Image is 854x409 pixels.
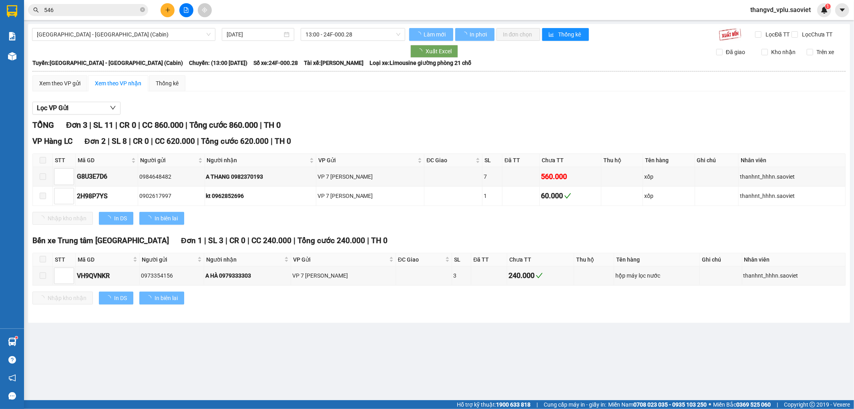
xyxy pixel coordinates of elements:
button: In đơn chọn [496,28,540,41]
span: Miền Bắc [713,400,771,409]
th: Ghi chú [695,154,739,167]
span: file-add [183,7,189,13]
span: Thống kê [559,30,583,39]
th: Tên hàng [643,154,695,167]
th: STT [53,253,76,266]
div: xốp [644,191,693,200]
b: Tuyến: [GEOGRAPHIC_DATA] - [GEOGRAPHIC_DATA] (Cabin) [32,60,183,66]
span: loading [416,32,422,37]
span: | [151,137,153,146]
span: search [33,7,39,13]
span: | [108,137,110,146]
span: In biên lai [155,214,178,223]
span: | [225,236,227,245]
span: Mã GD [78,156,130,165]
span: CC 620.000 [155,137,195,146]
span: Người gửi [142,255,196,264]
span: | [197,137,199,146]
button: bar-chartThống kê [542,28,589,41]
div: VH9QVNKR [77,271,138,281]
span: loading [146,216,155,221]
span: | [89,120,91,130]
span: loading [146,295,155,301]
div: 7 [484,172,501,181]
span: Lọc Đã TT [763,30,791,39]
span: check [564,192,571,199]
img: warehouse-icon [8,338,16,346]
span: | [271,137,273,146]
th: Nhân viên [742,253,846,266]
span: TH 0 [275,137,291,146]
button: In DS [99,212,133,225]
th: SL [452,253,471,266]
span: plus [165,7,171,13]
span: TH 0 [371,236,388,245]
span: bar-chart [549,32,555,38]
div: xốp [644,172,693,181]
div: kt 0962852696 [206,191,315,200]
span: In DS [114,214,127,223]
span: In biên lai [155,294,178,302]
button: Nhập kho nhận [32,212,93,225]
button: In phơi [455,28,494,41]
span: Lọc VP Gửi [37,103,68,113]
div: Xem theo VP gửi [39,79,80,88]
span: | [293,236,295,245]
span: Miền Nam [608,400,707,409]
button: aim [198,3,212,17]
span: ĐC Giao [426,156,474,165]
span: SL 8 [112,137,127,146]
th: Tên hàng [614,253,699,266]
td: G8U3E7D6 [76,167,138,186]
span: Loại xe: Limousine giường phòng 21 chỗ [370,58,471,67]
span: Tổng cước 620.000 [201,137,269,146]
div: thanhnt_hhhn.saoviet [740,172,844,181]
span: Đơn 3 [66,120,87,130]
span: down [110,105,116,111]
span: | [204,236,206,245]
span: close-circle [140,6,145,14]
span: ⚪️ [709,403,711,406]
span: loading [105,216,114,221]
div: 60.000 [541,190,600,201]
div: 0984648482 [139,172,203,181]
span: | [260,120,262,130]
span: copyright [810,402,815,407]
th: Thu hộ [574,253,614,266]
span: TH 0 [264,120,281,130]
span: Người nhận [206,255,283,264]
strong: 0369 525 060 [736,401,771,408]
th: Chưa TT [507,253,574,266]
th: Đã TT [502,154,540,167]
th: Ghi chú [700,253,742,266]
button: Làm mới [409,28,453,41]
span: | [185,120,187,130]
div: hộp máy lọc nước [615,271,698,280]
span: Người gửi [140,156,197,165]
span: caret-down [839,6,846,14]
img: 9k= [719,28,741,41]
input: Tìm tên, số ĐT hoặc mã đơn [44,6,139,14]
img: solution-icon [8,32,16,40]
button: plus [161,3,175,17]
span: Xuất Excel [426,47,452,56]
span: VP Gửi [293,255,388,264]
span: Làm mới [424,30,447,39]
span: CR 0 [229,236,245,245]
span: Chuyến: (13:00 [DATE]) [189,58,247,67]
div: VP 7 [PERSON_NAME] [317,191,423,200]
th: STT [53,154,76,167]
span: Đã giao [723,48,748,56]
div: thanhnt_hhhn.saoviet [740,191,844,200]
span: Số xe: 24F-000.28 [253,58,298,67]
button: In biên lai [139,292,184,304]
div: Thống kê [156,79,179,88]
div: thanhnt_hhhn.saoviet [743,271,844,280]
span: Cung cấp máy in - giấy in: [544,400,606,409]
span: Hà Nội - Lào Cai (Cabin) [37,28,211,40]
button: Xuất Excel [410,45,458,58]
img: logo-vxr [7,5,17,17]
td: VP 7 Phạm Văn Đồng [316,187,425,206]
span: | [138,120,140,130]
div: 1 [484,191,501,200]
